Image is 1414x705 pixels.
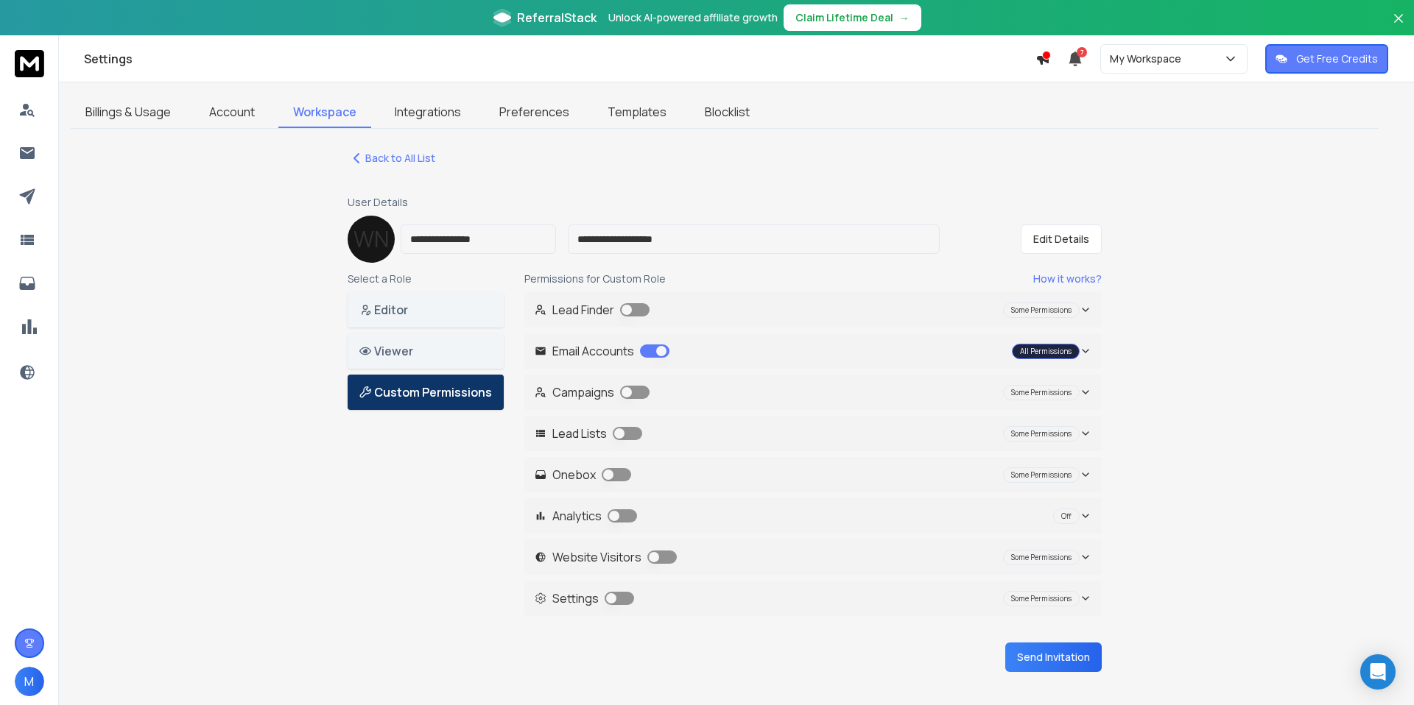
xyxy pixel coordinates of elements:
div: W N [348,216,395,263]
a: Blocklist [690,97,764,128]
div: Some Permissions [1003,467,1080,483]
p: Lead Lists [535,425,642,442]
div: Some Permissions [1003,550,1080,565]
p: Select a Role [348,272,504,286]
div: Some Permissions [1003,385,1080,400]
button: Lead Finder Some Permissions [524,292,1102,327]
p: My Workspace [1110,52,1187,66]
button: Edit Details [1021,224,1102,254]
div: Off [1053,509,1080,524]
p: Lead Finder [535,301,650,319]
a: Templates [593,97,681,128]
div: Open Intercom Messenger [1360,654,1396,690]
div: Some Permissions [1003,426,1080,442]
a: How it works? [1033,272,1102,286]
h1: Settings [84,50,1035,68]
p: Viewer [359,342,492,360]
p: Email Accounts [535,342,669,360]
button: Lead Lists Some Permissions [524,416,1102,451]
a: Workspace [278,97,371,128]
a: Account [194,97,270,128]
p: Onebox [535,466,631,483]
button: Analytics Off [524,498,1102,534]
a: Integrations [380,97,476,128]
button: Campaigns Some Permissions [524,375,1102,410]
div: All Permissions [1012,344,1080,359]
button: M [15,667,44,696]
button: Back to All List [348,149,435,167]
button: Claim Lifetime Deal→ [784,4,921,31]
button: Send Invitation [1005,642,1102,672]
p: Custom Permissions [359,383,492,401]
p: Website Visitors [535,548,677,566]
p: Settings [535,589,634,607]
p: Analytics [535,507,637,525]
span: 7 [1077,47,1087,57]
button: Website Visitors Some Permissions [524,539,1102,575]
button: Settings Some Permissions [524,581,1102,616]
a: Billings & Usage [71,97,186,128]
button: Email Accounts All Permissions [524,333,1102,369]
button: Close banner [1389,9,1408,44]
div: Some Permissions [1003,591,1080,606]
span: Permissions for Custom Role [524,272,666,286]
div: Some Permissions [1003,302,1080,318]
p: Editor [359,301,492,319]
span: → [899,10,910,25]
p: User Details [348,195,1102,210]
p: Unlock AI-powered affiliate growth [608,10,778,25]
a: Preferences [485,97,584,128]
span: ReferralStack [517,9,597,26]
button: Get Free Credits [1265,44,1388,74]
button: Onebox Some Permissions [524,457,1102,492]
p: Get Free Credits [1296,52,1378,66]
p: Campaigns [535,383,650,401]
